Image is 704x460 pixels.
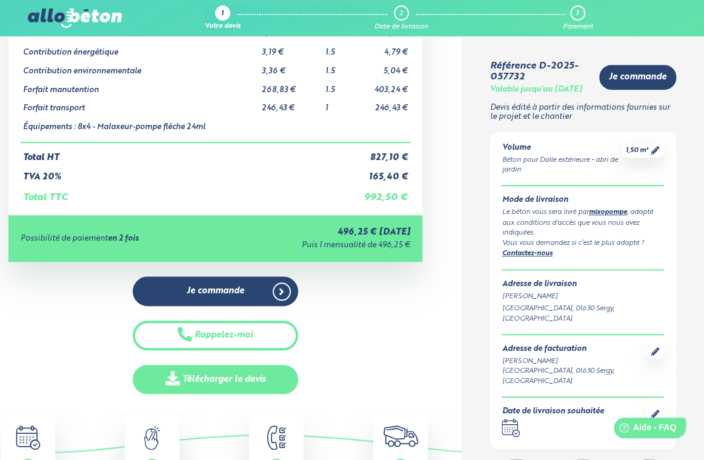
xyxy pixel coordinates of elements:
div: 2 [399,10,403,18]
td: 1.5 [323,76,362,95]
div: [GEOGRAPHIC_DATA], 01630 Sergy, [GEOGRAPHIC_DATA] [502,366,645,387]
a: Je commande [599,65,676,90]
iframe: Help widget launcher [596,413,691,447]
div: Possibilité de paiement [21,235,224,244]
div: [PERSON_NAME] [502,292,663,302]
a: Télécharger le devis [133,365,298,395]
div: Volume [502,144,620,153]
td: Total TTC [21,182,362,203]
button: Rappelez-moi [133,321,298,350]
div: Paiement [562,23,593,31]
td: Forfait transport [21,95,259,113]
span: Je commande [187,286,244,296]
div: Le béton vous sera livré par , adapté aux conditions d'accès que vous nous avez indiquées. [502,207,663,238]
a: 2 Date de livraison [374,5,428,31]
a: 1 Votre devis [205,5,241,31]
td: 3,19 € [259,39,323,58]
strong: en 2 fois [108,235,139,242]
td: 992,50 € [362,182,410,203]
td: 268,83 € [259,76,323,95]
div: 496,25 € [DATE] [224,227,410,238]
div: Valable jusqu'au [DATE] [490,85,582,95]
span: Je commande [609,72,666,82]
td: 403,24 € [362,76,410,95]
td: 827,10 € [362,142,410,163]
div: Puis 1 mensualité de 496,25 € [224,241,410,250]
td: 246,43 € [259,95,323,113]
div: Adresse de livraison [502,280,663,289]
td: 1 [323,95,362,113]
td: 1.5 [323,58,362,76]
div: Votre devis [205,23,241,31]
a: 3 Paiement [562,5,593,31]
div: Référence D-2025-057732 [490,61,589,83]
div: Date de livraison [374,23,428,31]
div: Date de livraison souhaitée [502,407,603,416]
td: Total HT [21,142,362,163]
td: 5,04 € [362,58,410,76]
img: allobéton [28,8,121,28]
a: mixopompe [588,209,626,216]
div: Béton pour Dalle extérieure - abri de jardin [502,155,620,176]
td: Contribution énergétique [21,39,259,58]
div: Vous vous demandez si c’est le plus adapté ? . [502,238,663,259]
td: 3,36 € [259,58,323,76]
img: truck.c7a9816ed8b9b1312949.png [384,425,418,447]
div: [GEOGRAPHIC_DATA], 01630 Sergy, [GEOGRAPHIC_DATA] [502,304,663,324]
div: Mode de livraison [502,196,663,205]
div: [PERSON_NAME] [502,356,645,367]
td: TVA 20% [21,162,362,182]
td: Équipements : 8x4 - Malaxeur-pompe flèche 24ml [21,113,259,142]
div: 3 [576,10,579,18]
p: Devis édité à partir des informations fournies sur le projet et le chantier [490,104,676,121]
td: Contribution environnementale [21,58,259,76]
td: 165,40 € [362,162,410,182]
td: 4,79 € [362,39,410,58]
a: Contactez-nous [502,250,552,257]
div: Adresse de facturation [502,345,645,354]
td: 1.5 [323,39,362,58]
div: 1 [221,10,224,18]
td: Forfait manutention [21,76,259,95]
td: 246,43 € [362,95,410,113]
a: Je commande [133,276,298,306]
